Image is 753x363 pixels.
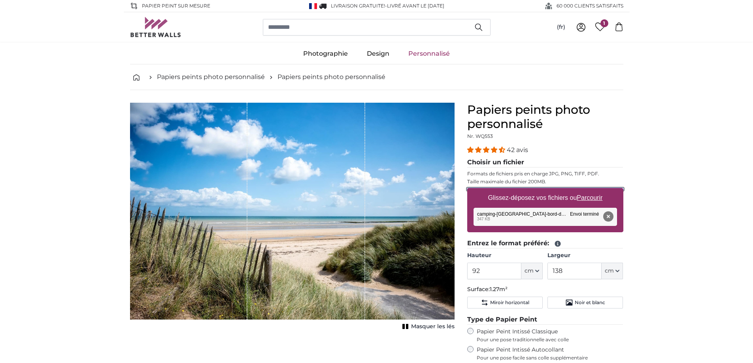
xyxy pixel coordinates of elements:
[600,19,608,27] span: 1
[142,2,210,9] span: Papier peint sur mesure
[551,20,572,34] button: (fr)
[277,72,385,82] a: Papiers peints photo personnalisé
[490,299,529,306] span: Miroir horizontal
[130,64,623,90] nav: breadcrumbs
[467,315,623,325] legend: Type de Papier Peint
[385,3,444,9] span: -
[547,297,623,308] button: Noir et blanc
[477,346,623,361] label: Papier Peint Intissé Autocollant
[399,43,459,64] a: Personnalisé
[575,299,605,306] span: Noir et blanc
[467,158,623,167] legend: Choisir un fichier
[467,171,623,177] p: Formats de fichiers pris en charge JPG, PNG, TIFF, PDF.
[477,355,623,361] span: Pour une pose facile sans colle supplémentaire
[467,297,543,308] button: Miroir horizontal
[577,194,602,201] u: Parcourir
[400,321,455,332] button: Masquer les lés
[605,267,614,275] span: cm
[521,263,543,279] button: cm
[547,252,623,260] label: Largeur
[157,72,265,82] a: Papiers peints photo personnalisé
[309,3,317,9] img: France
[294,43,357,64] a: Photographie
[557,2,623,9] span: 60 000 CLIENTS SATISFAITS
[490,286,508,293] span: 1.27m²
[467,133,493,139] span: Nr. WQ553
[411,323,455,331] span: Masquer les lés
[357,43,399,64] a: Design
[467,103,623,131] h1: Papiers peints photo personnalisé
[387,3,444,9] span: Livré avant le [DATE]
[467,179,623,185] p: Taille maximale du fichier 200MB.
[331,3,385,9] span: Livraison GRATUITE!
[507,146,528,154] span: 42 avis
[130,103,455,332] div: 1 of 1
[467,146,507,154] span: 4.38 stars
[467,239,623,248] legend: Entrez le format préféré:
[477,328,623,343] label: Papier Peint Intissé Classique
[525,267,534,275] span: cm
[467,252,543,260] label: Hauteur
[485,190,606,206] label: Glissez-déposez vos fichiers ou
[602,263,623,279] button: cm
[477,337,623,343] span: Pour une pose traditionnelle avec colle
[130,17,181,37] img: Betterwalls
[467,286,623,293] p: Surface:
